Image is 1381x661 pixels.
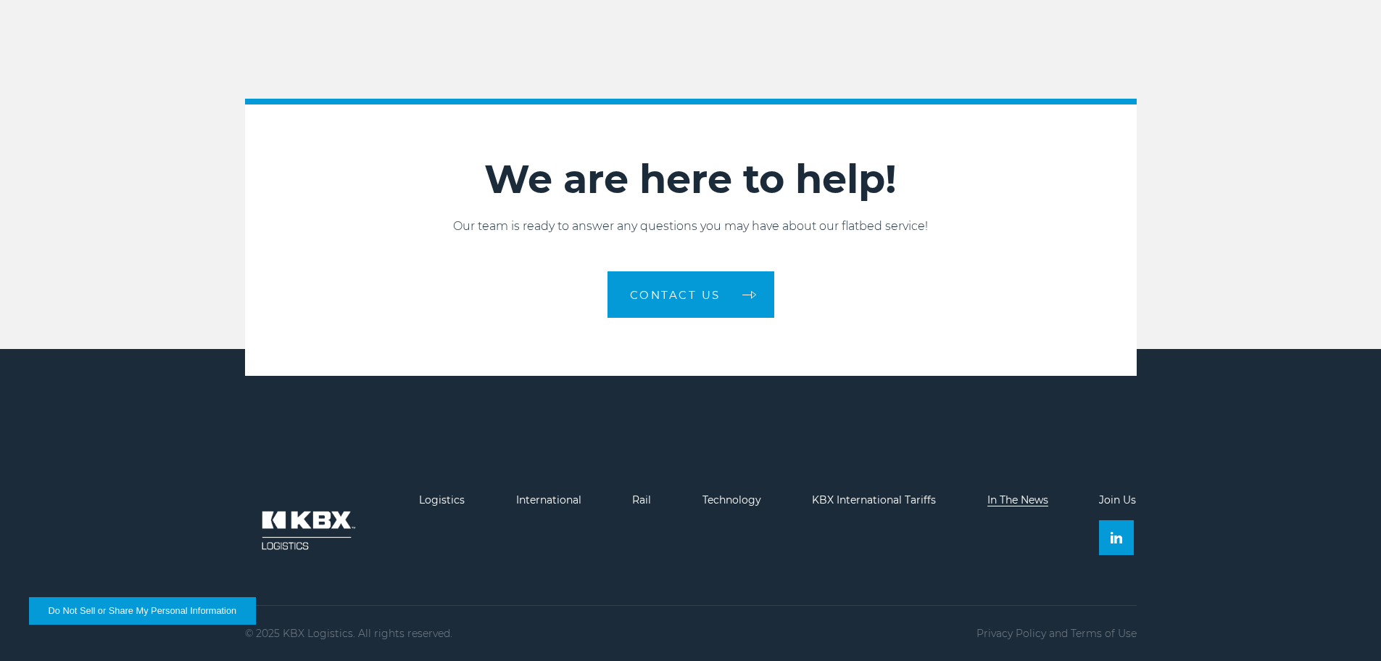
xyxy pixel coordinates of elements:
span: Contact Us [630,290,721,300]
a: Terms of Use [1071,627,1137,640]
a: In The News [987,493,1048,506]
button: Do Not Sell or Share My Personal Information [29,597,256,625]
a: Rail [632,493,651,506]
a: Contact Us arrow arrow [607,271,774,318]
a: International [516,493,581,506]
a: Logistics [419,493,465,506]
h2: We are here to help! [245,155,1137,203]
a: KBX International Tariffs [812,493,936,506]
img: Linkedin [1111,532,1122,543]
a: Privacy Policy [976,627,1046,640]
a: Technology [702,493,761,506]
p: © 2025 KBX Logistics. All rights reserved. [245,628,452,639]
p: Our team is ready to answer any questions you may have about our flatbed service! [245,218,1137,235]
span: and [1049,627,1068,640]
img: kbx logo [245,494,368,567]
a: Join Us [1099,493,1136,506]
